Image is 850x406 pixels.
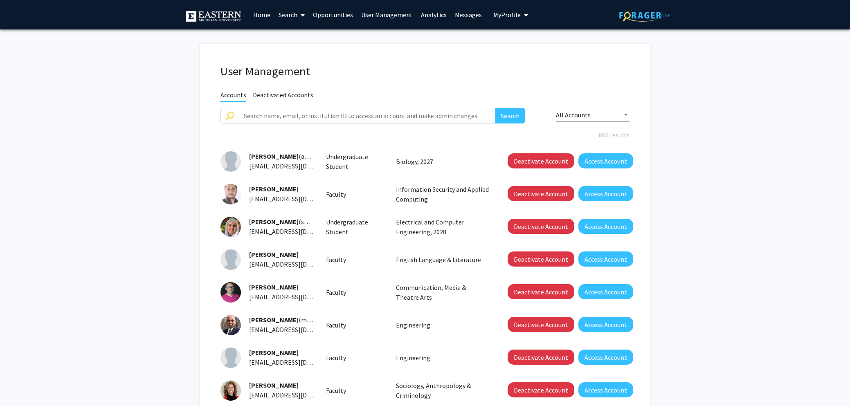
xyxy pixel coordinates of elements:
span: [PERSON_NAME] [249,185,299,193]
button: Access Account [578,186,633,201]
button: Deactivate Account [508,219,574,234]
span: [PERSON_NAME] [249,283,299,291]
span: [EMAIL_ADDRESS][DOMAIN_NAME] [249,358,349,366]
span: [EMAIL_ADDRESS][DOMAIN_NAME] [249,260,349,268]
div: Faculty [320,189,390,199]
button: Access Account [578,251,633,267]
p: English Language & Literature [396,255,489,265]
img: Profile Picture [220,348,241,368]
img: Profile Picture [220,380,241,401]
p: Biology, 2027 [396,157,489,166]
button: Access Account [578,284,633,299]
button: Deactivate Account [508,317,574,332]
iframe: Chat [6,369,35,400]
h1: User Management [220,64,630,79]
span: Accounts [220,91,246,102]
div: Faculty [320,287,390,297]
a: Opportunities [309,0,357,29]
img: Profile Picture [220,217,241,237]
span: [PERSON_NAME] [249,250,299,258]
p: Communication, Media & Theatre Arts [396,283,489,302]
span: [EMAIL_ADDRESS][DOMAIN_NAME] [249,391,349,399]
button: Access Account [578,350,633,365]
span: [PERSON_NAME] [249,152,299,160]
p: Sociology, Anthropology & Criminology [396,381,489,400]
span: [EMAIL_ADDRESS][DOMAIN_NAME] [249,325,349,334]
input: Search name, email, or institution ID to access an account and make admin changes. [239,108,495,123]
span: (sabuzir1) [249,218,327,226]
span: [EMAIL_ADDRESS][DOMAIN_NAME] [249,195,349,203]
span: All Accounts [556,111,591,119]
img: Eastern Michigan University Logo [186,11,241,22]
div: 866 results [214,130,636,140]
span: [PERSON_NAME] [249,348,299,357]
img: Profile Picture [220,184,241,204]
a: Home [249,0,274,29]
div: Undergraduate Student [320,152,390,171]
div: Faculty [320,320,390,330]
span: [PERSON_NAME] [249,316,299,324]
a: User Management [357,0,417,29]
span: [EMAIL_ADDRESS][DOMAIN_NAME] [249,162,349,170]
button: Deactivate Account [508,251,574,267]
button: Access Account [578,153,633,168]
span: (mahmed6) [249,316,331,324]
button: Access Account [578,219,633,234]
a: Analytics [417,0,451,29]
div: Undergraduate Student [320,217,390,237]
img: Profile Picture [220,315,241,335]
a: Messages [451,0,486,29]
button: Deactivate Account [508,350,574,365]
p: Engineering [396,353,489,363]
img: ForagerOne Logo [619,9,670,22]
span: My Profile [493,11,521,19]
img: Profile Picture [220,282,241,303]
button: Deactivate Account [508,186,574,201]
p: Electrical and Computer Engineering, 2028 [396,217,489,237]
span: [EMAIL_ADDRESS][DOMAIN_NAME] [249,293,349,301]
button: Deactivate Account [508,382,574,397]
button: Deactivate Account [508,153,574,168]
button: Search [495,108,525,123]
p: Engineering [396,320,489,330]
button: Access Account [578,317,633,332]
button: Deactivate Account [508,284,574,299]
span: (aabbas14) [249,152,330,160]
img: Profile Picture [220,151,241,172]
button: Access Account [578,382,633,397]
div: Faculty [320,255,390,265]
span: [PERSON_NAME] [249,381,299,389]
span: [EMAIL_ADDRESS][DOMAIN_NAME] [249,227,349,236]
div: Faculty [320,386,390,395]
div: Faculty [320,353,390,363]
a: Search [274,0,309,29]
img: Profile Picture [220,249,241,270]
span: Deactivated Accounts [253,91,313,101]
span: [PERSON_NAME] [249,218,299,226]
p: Information Security and Applied Computing [396,184,489,204]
